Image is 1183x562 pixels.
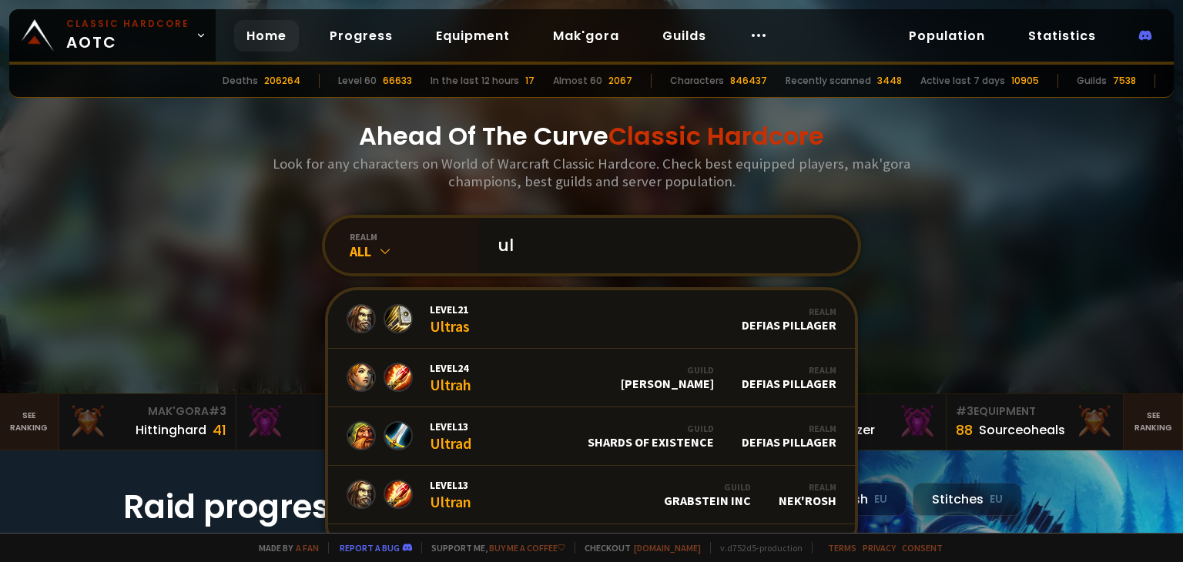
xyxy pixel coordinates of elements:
span: Level 13 [430,478,471,492]
div: Shards of Existence [588,423,714,450]
div: 3448 [877,74,902,88]
small: EU [990,492,1003,507]
a: Mak'Gora#2Rivench100 [236,394,414,450]
a: Level13UltradGuildShards of ExistenceRealmDefias Pillager [328,407,855,466]
div: 88 [956,420,973,440]
div: All [350,243,479,260]
div: Hittinghard [136,420,206,440]
div: Mak'Gora [69,403,226,420]
div: Grabstein Inc [664,481,751,508]
div: Ultras [430,303,470,336]
div: 846437 [730,74,767,88]
span: Classic Hardcore [608,119,824,153]
div: Mak'Gora [246,403,404,420]
a: [DOMAIN_NAME] [634,542,701,554]
a: Level13UltranGuildGrabstein IncRealmNek'Rosh [328,466,855,524]
div: realm [350,231,479,243]
a: Progress [317,20,405,52]
span: Checkout [575,542,701,554]
div: Ultrah [430,361,471,394]
div: Nek'Rosh [779,481,836,508]
div: 7538 [1113,74,1136,88]
div: 17 [525,74,535,88]
a: Mak'Gora#3Hittinghard41 [59,394,236,450]
div: In the last 12 hours [431,74,519,88]
span: Made by [250,542,319,554]
a: Seeranking [1124,394,1183,450]
div: 2067 [608,74,632,88]
div: Guild [664,481,751,493]
span: Level 21 [430,303,470,316]
div: Realm [742,423,836,434]
div: Realm [742,306,836,317]
div: Defias Pillager [742,306,836,333]
span: Support me, [421,542,565,554]
div: Defias Pillager [742,364,836,391]
a: Statistics [1016,20,1108,52]
a: Consent [902,542,943,554]
a: Terms [828,542,856,554]
a: Buy me a coffee [489,542,565,554]
div: Active last 7 days [920,74,1005,88]
a: a fan [296,542,319,554]
div: Level 60 [338,74,377,88]
small: Classic Hardcore [66,17,189,31]
div: Ultran [430,478,471,511]
span: Level 13 [430,420,471,433]
a: Equipment [424,20,522,52]
div: Realm [742,364,836,376]
div: Characters [670,74,724,88]
h3: Look for any characters on World of Warcraft Classic Hardcore. Check best equipped players, mak'g... [266,155,917,190]
a: Population [896,20,997,52]
div: Almost 60 [553,74,602,88]
div: Guilds [1077,74,1107,88]
a: Level24UltrahGuild[PERSON_NAME]RealmDefias Pillager [328,349,855,407]
div: Defias Pillager [742,423,836,450]
a: Classic HardcoreAOTC [9,9,216,62]
div: Realm [779,481,836,493]
div: Deaths [223,74,258,88]
a: Level21UltrasRealmDefias Pillager [328,290,855,349]
h1: Raid progress [123,483,431,531]
div: [PERSON_NAME] [621,364,714,391]
small: EU [874,492,887,507]
span: # 3 [209,403,226,419]
div: Stitches [913,483,1022,516]
div: Sourceoheals [979,420,1065,440]
div: Recently scanned [786,74,871,88]
div: Guild [621,364,714,376]
a: Home [234,20,299,52]
a: Privacy [863,542,896,554]
div: 10905 [1011,74,1039,88]
div: 206264 [264,74,300,88]
div: Ultrad [430,420,471,453]
div: Guild [588,423,714,434]
span: Level 24 [430,361,471,375]
a: Mak'gora [541,20,632,52]
span: # 3 [956,403,974,419]
div: Equipment [956,403,1114,420]
div: 66633 [383,74,412,88]
span: v. d752d5 - production [710,542,803,554]
input: Search a character... [488,218,839,273]
a: Guilds [650,20,719,52]
h1: Ahead Of The Curve [359,118,824,155]
span: AOTC [66,17,189,54]
a: Report a bug [340,542,400,554]
a: #3Equipment88Sourceoheals [947,394,1124,450]
div: 41 [213,420,226,440]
